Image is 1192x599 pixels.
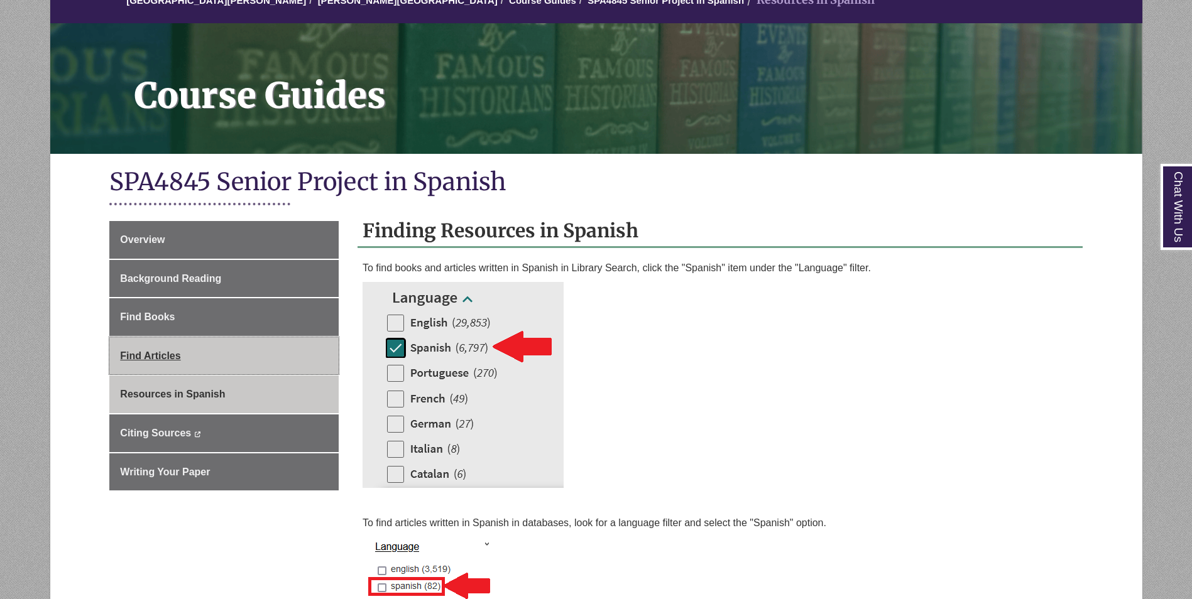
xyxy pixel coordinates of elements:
[50,23,1142,154] a: Course Guides
[121,23,1142,138] h1: Course Guides
[109,337,339,375] a: Find Articles
[120,389,225,399] span: Resources in Spanish
[109,453,339,491] a: Writing Your Paper
[363,261,1078,276] p: To find books and articles written in Spanish in Library Search, click the "Spanish" item under t...
[194,431,201,437] i: This link opens in a new window
[109,166,1082,200] h1: SPA4845 Senior Project in Spanish
[109,298,339,336] a: Find Books
[109,221,339,259] a: Overview
[109,260,339,298] a: Background Reading
[109,414,339,452] a: Citing Sources
[120,273,221,284] span: Background Reading
[358,215,1083,248] h2: Finding Resources in Spanish
[120,234,165,245] span: Overview
[363,515,1078,531] p: To find articles written in Spanish in databases, look for a language filter and select the "Span...
[120,350,180,361] span: Find Articles
[109,221,339,490] div: Guide Page Menu
[120,311,175,322] span: Find Books
[109,375,339,413] a: Resources in Spanish
[120,428,191,438] span: Citing Sources
[120,467,210,477] span: Writing Your Paper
